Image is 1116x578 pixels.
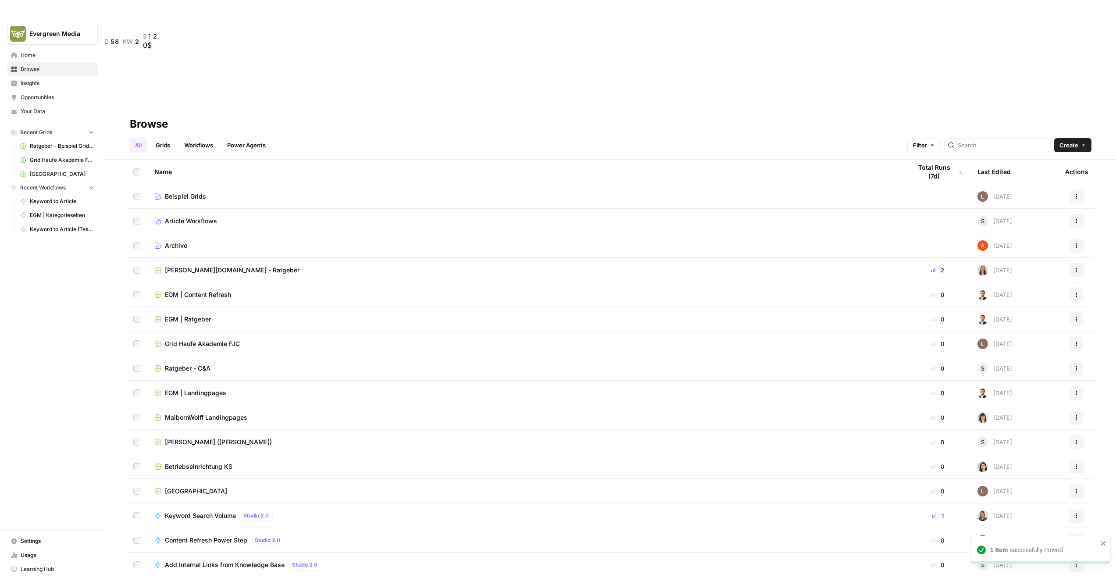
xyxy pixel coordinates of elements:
[977,314,988,325] img: u4v8qurxnuxsl37zofn6sc88snm0
[165,413,247,422] span: MaibornWolff Landingpages
[907,138,941,152] button: Filter
[977,412,988,423] img: tyv1vc9ano6w0k60afnfux898g5f
[958,141,1047,150] input: Search
[154,339,898,348] a: Grid Haufe Akademie FJC
[990,546,1008,553] strong: 1 Item
[981,217,984,225] span: S
[912,487,963,496] div: 0
[16,194,98,208] a: Keyword to Article
[154,560,898,570] a: Add Internal Links from Knowledge BaseStudio 2.0
[977,510,988,521] img: ltmwhsa3cphif48elz4md4u6h3up
[123,38,139,45] a: kw2
[30,142,94,150] span: Ratgeber - Beispiel Grid (bitte kopieren)
[153,33,157,40] span: 2
[20,128,52,136] span: Recent Grids
[977,265,1012,275] div: [DATE]
[135,38,139,45] span: 2
[912,389,963,397] div: 0
[154,290,898,299] a: EGM | Content Refresh
[154,487,898,496] a: [GEOGRAPHIC_DATA]
[21,565,94,573] span: Learning Hub
[292,561,317,569] span: Studio 2.0
[977,240,1012,251] div: [DATE]
[977,289,1012,300] div: [DATE]
[912,339,963,348] div: 0
[977,461,988,472] img: 9ei8zammlfls2gjjhap2otnia9mo
[912,560,963,569] div: 0
[165,389,226,397] span: EGM | Landingpages
[912,290,963,299] div: 0
[977,339,988,349] img: dg2rw5lz5wrueqm9mfsnexyipzh4
[30,156,94,164] span: Grid Haufe Akademie FJC
[912,266,963,275] div: 2
[143,40,157,50] div: 0$
[912,413,963,422] div: 0
[912,438,963,446] div: 0
[154,364,898,373] a: Ratgeber - C&A
[977,560,1012,570] div: [DATE]
[977,535,1012,546] div: [DATE]
[1065,160,1088,184] div: Actions
[255,536,280,544] span: Studio 2.0
[123,38,133,45] span: kw
[977,486,1012,496] div: [DATE]
[30,225,94,233] span: Keyword to Article (Testversion Silja)
[165,560,285,569] span: Add Internal Links from Knowledge Base
[165,241,187,250] span: Archive
[154,413,898,422] a: MaibornWolff Landingpages
[154,315,898,324] a: EGM | Ratgeber
[977,339,1012,349] div: [DATE]
[111,38,119,45] span: 58
[222,138,271,152] a: Power Agents
[165,487,227,496] span: [GEOGRAPHIC_DATA]
[154,217,898,225] a: Article Workflows
[165,290,231,299] span: EGM | Content Refresh
[912,315,963,324] div: 0
[21,537,94,545] span: Settings
[165,315,211,324] span: EGM | Ratgeber
[165,536,247,545] span: Content Refresh Power Step
[977,437,1012,447] div: [DATE]
[977,160,1011,184] div: Last Edited
[912,160,963,184] div: Total Runs (7d)
[154,510,898,521] a: Keyword Search VolumeStudio 2.0
[977,510,1012,521] div: [DATE]
[981,438,984,446] span: S
[165,438,272,446] span: [PERSON_NAME] ([PERSON_NAME])
[913,141,927,150] span: Filter
[16,222,98,236] a: Keyword to Article (Testversion Silja)
[977,535,988,546] img: cje7zb9ux0f2nqyv5qqgv3u0jxek
[130,138,147,152] a: All
[1054,138,1091,152] button: Create
[243,512,269,520] span: Studio 2.0
[977,191,988,202] img: dg2rw5lz5wrueqm9mfsnexyipzh4
[30,211,94,219] span: EGM | Kategorieseiten
[154,192,898,201] a: Beispiel Grids
[7,534,98,548] a: Settings
[21,107,94,115] span: Your Data
[977,388,988,398] img: u4v8qurxnuxsl37zofn6sc88snm0
[165,364,210,373] span: Ratgeber - C&A
[1059,141,1078,150] span: Create
[150,138,175,152] a: Grids
[16,167,98,181] a: [GEOGRAPHIC_DATA]
[16,153,98,167] a: Grid Haufe Akademie FJC
[977,240,988,251] img: cje7zb9ux0f2nqyv5qqgv3u0jxek
[165,192,206,201] span: Beispiel Grids
[990,546,1098,554] div: successfully moved
[16,139,98,153] a: Ratgeber - Beispiel Grid (bitte kopieren)
[7,181,98,194] button: Recent Workflows
[21,551,94,559] span: Usage
[165,217,217,225] span: Article Workflows
[143,33,157,40] a: st2
[981,364,984,373] span: S
[165,462,232,471] span: Betriebseinrichtung KS
[977,191,1012,202] div: [DATE]
[977,314,1012,325] div: [DATE]
[977,363,1012,374] div: [DATE]
[912,536,963,545] div: 0
[154,160,898,184] div: Name
[977,388,1012,398] div: [DATE]
[977,412,1012,423] div: [DATE]
[977,216,1012,226] div: [DATE]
